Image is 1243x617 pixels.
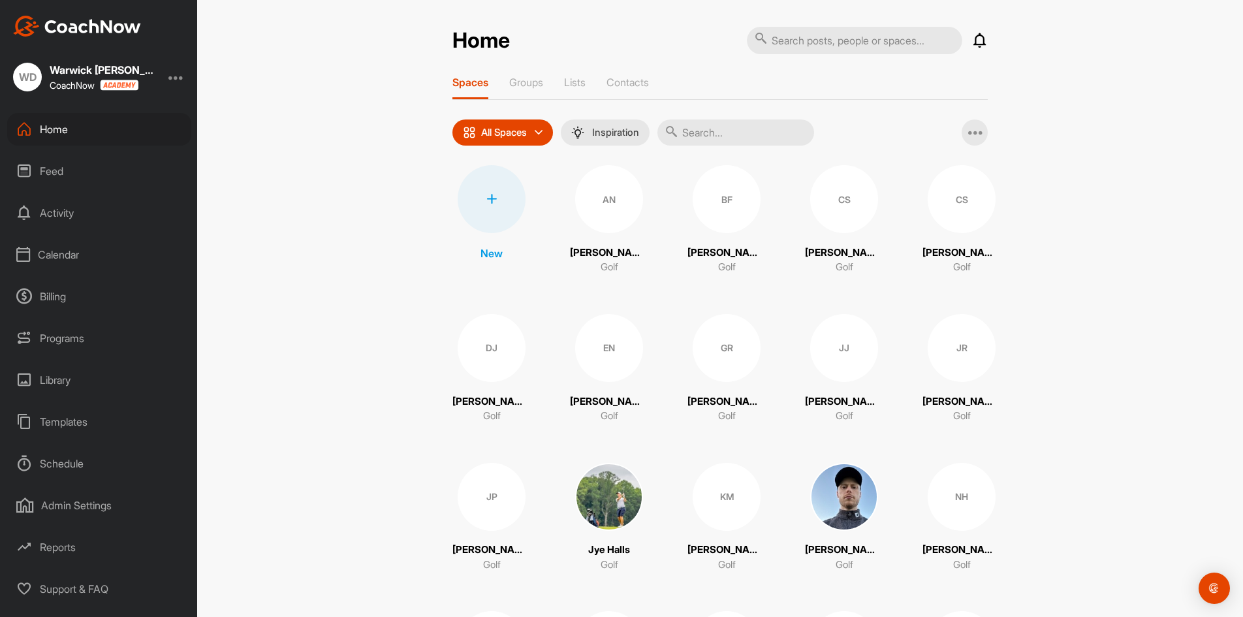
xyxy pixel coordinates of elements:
[601,409,618,424] p: Golf
[7,322,191,355] div: Programs
[458,463,526,531] div: JP
[606,76,649,89] p: Contacts
[452,543,531,558] p: [PERSON_NAME]
[693,463,761,531] div: KM
[509,76,543,89] p: Groups
[7,573,191,605] div: Support & FAQ
[687,165,766,275] a: BF[PERSON_NAME]Golf
[452,463,531,573] a: JP[PERSON_NAME]Golf
[7,364,191,396] div: Library
[7,280,191,313] div: Billing
[928,463,996,531] div: NH
[570,165,648,275] a: AN[PERSON_NAME]Golf
[810,314,878,382] div: JJ
[805,314,883,424] a: JJ[PERSON_NAME]Golf
[458,314,526,382] div: DJ
[483,409,501,424] p: Golf
[588,543,630,558] p: Jye Halls
[7,489,191,522] div: Admin Settings
[7,155,191,187] div: Feed
[718,260,736,275] p: Golf
[452,28,510,54] h2: Home
[836,558,853,573] p: Golf
[922,394,1001,409] p: [PERSON_NAME]
[922,543,1001,558] p: [PERSON_NAME]
[687,314,766,424] a: GR[PERSON_NAME]Golf
[480,245,503,261] p: New
[922,463,1001,573] a: NH[PERSON_NAME]Golf
[928,165,996,233] div: CS
[1199,573,1230,604] div: Open Intercom Messenger
[7,447,191,480] div: Schedule
[564,76,586,89] p: Lists
[687,245,766,261] p: [PERSON_NAME]
[687,394,766,409] p: [PERSON_NAME]
[922,245,1001,261] p: [PERSON_NAME]
[601,260,618,275] p: Golf
[810,463,878,531] img: square_5413eadc4bc3733272af609a1e3db3d8.jpg
[810,165,878,233] div: CS
[836,409,853,424] p: Golf
[928,314,996,382] div: JR
[452,394,531,409] p: [PERSON_NAME]
[50,80,138,91] div: CoachNow
[601,558,618,573] p: Golf
[575,463,643,531] img: square_e4a26885a974055efbc9492c0b7489b2.jpg
[570,245,648,261] p: [PERSON_NAME]
[7,405,191,438] div: Templates
[50,65,154,75] div: Warwick [PERSON_NAME]
[7,113,191,146] div: Home
[805,394,883,409] p: [PERSON_NAME]
[718,409,736,424] p: Golf
[747,27,962,54] input: Search posts, people or spaces...
[570,394,648,409] p: [PERSON_NAME]
[570,314,648,424] a: EN[PERSON_NAME]Golf
[452,76,488,89] p: Spaces
[483,558,501,573] p: Golf
[7,238,191,271] div: Calendar
[718,558,736,573] p: Golf
[592,127,639,138] p: Inspiration
[805,543,883,558] p: [PERSON_NAME]
[100,80,138,91] img: CoachNow acadmey
[13,63,42,91] div: WD
[657,119,814,146] input: Search...
[7,531,191,563] div: Reports
[922,165,1001,275] a: CS[PERSON_NAME]Golf
[571,126,584,139] img: menuIcon
[687,463,766,573] a: KM[PERSON_NAME]Golf
[687,543,766,558] p: [PERSON_NAME]
[575,165,643,233] div: AN
[805,245,883,261] p: [PERSON_NAME] student
[481,127,527,138] p: All Spaces
[463,126,476,139] img: icon
[805,463,883,573] a: [PERSON_NAME]Golf
[13,16,141,37] img: CoachNow
[693,314,761,382] div: GR
[836,260,853,275] p: Golf
[953,558,971,573] p: Golf
[922,314,1001,424] a: JR[PERSON_NAME]Golf
[805,165,883,275] a: CS[PERSON_NAME] studentGolf
[575,314,643,382] div: EN
[570,463,648,573] a: Jye HallsGolf
[693,165,761,233] div: BF
[953,260,971,275] p: Golf
[452,314,531,424] a: DJ[PERSON_NAME]Golf
[7,197,191,229] div: Activity
[953,409,971,424] p: Golf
